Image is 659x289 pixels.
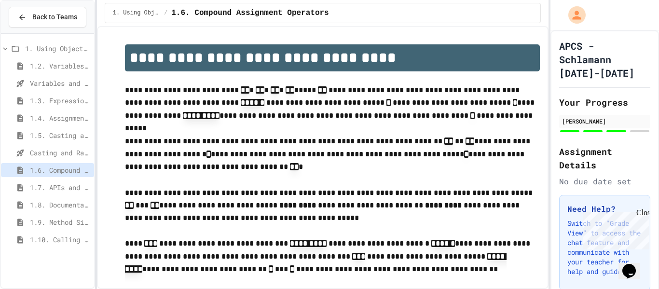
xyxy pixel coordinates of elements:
h2: Your Progress [559,96,650,109]
h3: Need Help? [567,203,642,215]
span: Variables and Data Types - Quiz [30,78,90,88]
span: 1.2. Variables and Data Types [30,61,90,71]
div: [PERSON_NAME] [562,117,647,125]
span: 1.6. Compound Assignment Operators [30,165,90,175]
span: / [164,9,167,17]
div: No due date set [559,176,650,187]
div: Chat with us now!Close [4,4,67,61]
span: 1.5. Casting and Ranges of Values [30,130,90,140]
p: Switch to "Grade View" to access the chat feature and communicate with your teacher for help and ... [567,219,642,276]
span: 1.9. Method Signatures [30,217,90,227]
span: 1.8. Documentation with Comments and Preconditions [30,200,90,210]
span: 1. Using Objects and Methods [113,9,160,17]
button: Back to Teams [9,7,86,28]
h1: APCS - Schlamann [DATE]-[DATE] [559,39,650,80]
h2: Assignment Details [559,145,650,172]
span: 1.3. Expressions and Output [New] [30,96,90,106]
div: My Account [558,4,588,26]
span: 1. Using Objects and Methods [25,43,90,54]
span: 1.10. Calling Class Methods [30,234,90,245]
span: 1.4. Assignment and Input [30,113,90,123]
span: 1.7. APIs and Libraries [30,182,90,193]
span: 1.6. Compound Assignment Operators [171,7,329,19]
iframe: chat widget [618,250,649,279]
span: Back to Teams [32,12,77,22]
iframe: chat widget [579,208,649,249]
span: Casting and Ranges of variables - Quiz [30,148,90,158]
